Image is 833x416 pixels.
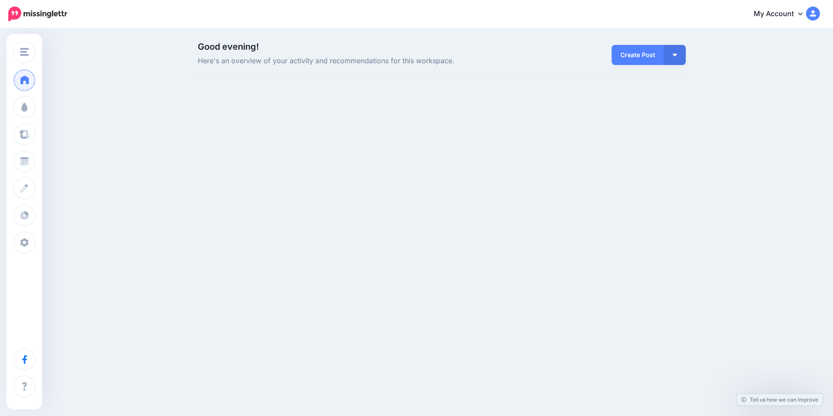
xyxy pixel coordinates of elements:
a: Tell us how we can improve [737,394,823,406]
img: Missinglettr [8,7,67,21]
a: My Account [745,3,820,25]
span: Here's an overview of your activity and recommendations for this workspace. [198,55,519,67]
span: Good evening! [198,41,259,52]
img: menu.png [20,48,29,56]
img: arrow-down-white.png [673,54,677,56]
a: Create Post [612,45,664,65]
